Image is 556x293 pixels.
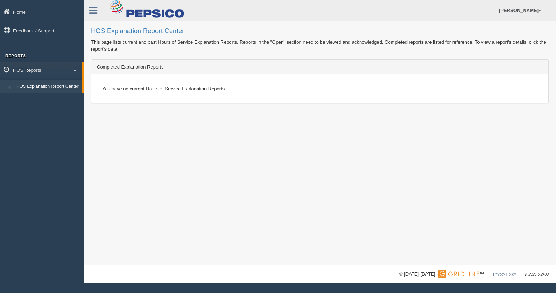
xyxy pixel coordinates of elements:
[438,270,479,278] img: Gridline
[97,80,543,98] div: You have no current Hours of Service Explanation Reports.
[13,80,82,93] a: HOS Explanation Report Center
[91,28,549,35] h2: HOS Explanation Report Center
[493,272,516,276] a: Privacy Policy
[399,270,549,278] div: © [DATE]-[DATE] - ™
[91,60,548,74] div: Completed Explanation Reports
[525,272,549,276] span: v. 2025.5.2403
